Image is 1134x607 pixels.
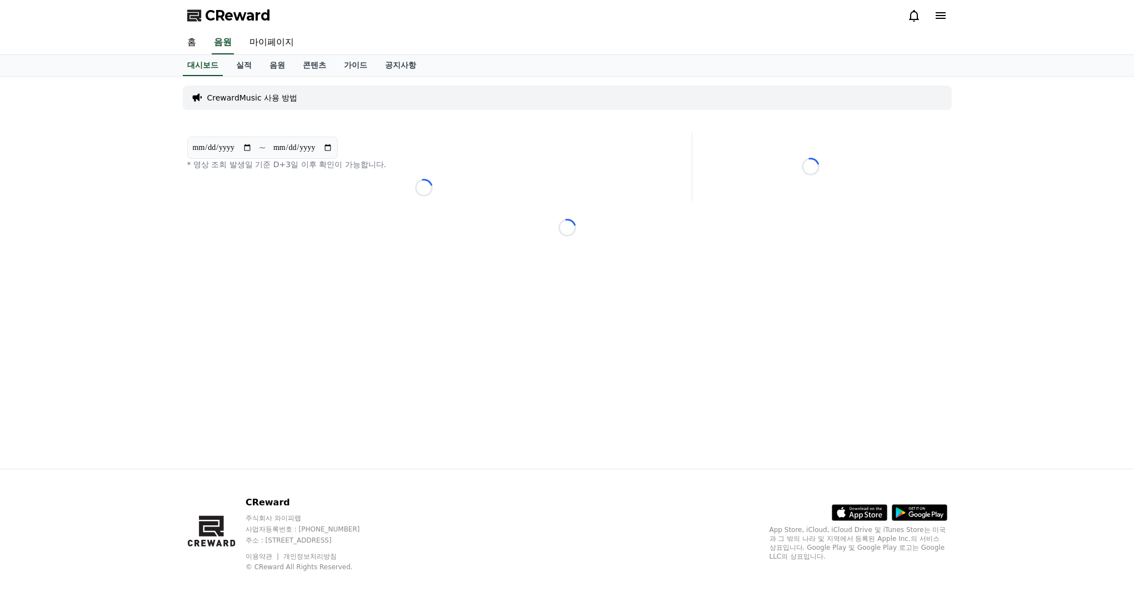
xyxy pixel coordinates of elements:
a: CrewardMusic 사용 방법 [207,92,298,103]
p: 주식회사 와이피랩 [246,514,381,523]
p: © CReward All Rights Reserved. [246,563,381,571]
p: * 영상 조회 발생일 기준 D+3일 이후 확인이 가능합니다. [187,159,661,170]
a: 개인정보처리방침 [283,553,337,560]
a: 마이페이지 [241,31,303,54]
p: CReward [246,496,381,509]
a: 공지사항 [376,55,425,76]
p: ~ [259,141,266,154]
a: 콘텐츠 [294,55,335,76]
p: 주소 : [STREET_ADDRESS] [246,536,381,545]
a: CReward [187,7,271,24]
p: 사업자등록번호 : [PHONE_NUMBER] [246,525,381,534]
a: 음원 [212,31,234,54]
a: 대시보드 [183,55,223,76]
a: 홈 [178,31,205,54]
a: 실적 [227,55,261,76]
a: 이용약관 [246,553,281,560]
span: CReward [205,7,271,24]
a: 가이드 [335,55,376,76]
a: 음원 [261,55,294,76]
p: App Store, iCloud, iCloud Drive 및 iTunes Store는 미국과 그 밖의 나라 및 지역에서 등록된 Apple Inc.의 서비스 상표입니다. Goo... [770,525,947,561]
